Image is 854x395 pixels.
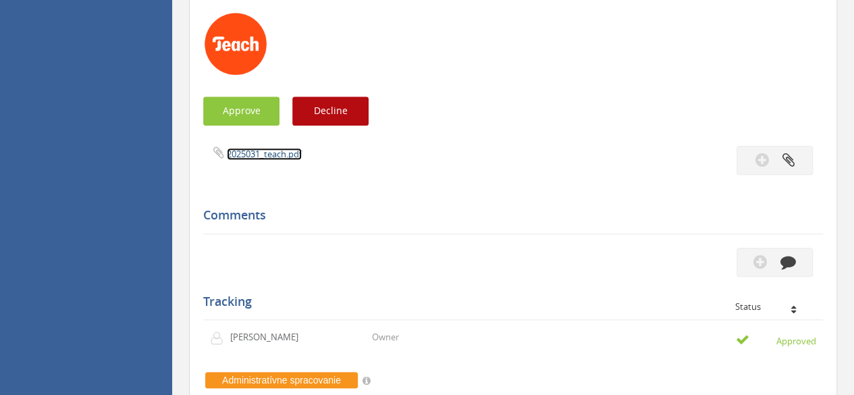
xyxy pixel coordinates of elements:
small: Approved [736,333,816,348]
img: AIorK4wimeSiFuID67eYAcX8GIZh-_cU9T7um4CJUPiwUQqAqpmocOZRi_RyLu3z7UTunMScVGjHh0c [203,11,268,76]
button: Approve [203,97,279,126]
button: Decline [292,97,369,126]
h5: Tracking [203,295,813,309]
p: [PERSON_NAME] [230,331,308,344]
div: Status [735,302,813,311]
h5: Comments [203,209,813,222]
span: Administratívne spracovanie [205,372,358,388]
img: user-icon.png [210,332,230,345]
p: Owner [372,331,399,344]
a: 2025031_teach.pdf [227,148,302,160]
